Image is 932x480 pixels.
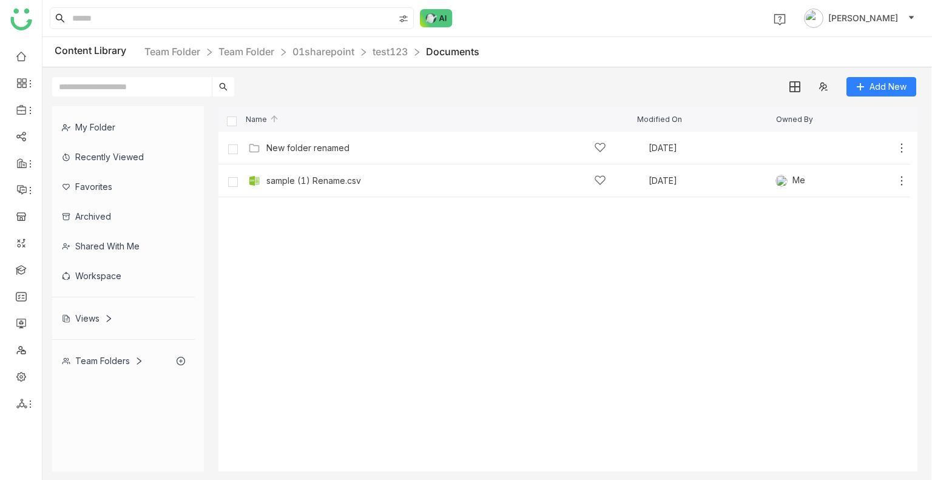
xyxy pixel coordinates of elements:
[246,115,279,123] span: Name
[266,143,349,153] a: New folder renamed
[774,13,786,25] img: help.svg
[248,142,260,154] img: Folder
[426,46,479,58] a: Documents
[62,313,113,323] div: Views
[649,144,775,152] div: [DATE]
[775,175,805,187] div: Me
[399,14,408,24] img: search-type.svg
[52,112,195,142] div: My Folder
[52,201,195,231] div: Archived
[870,80,907,93] span: Add New
[55,44,479,59] div: Content Library
[248,175,260,187] img: csv.svg
[775,175,788,187] img: 684a9b22de261c4b36a3d00f
[373,46,408,58] a: test123
[52,172,195,201] div: Favorites
[637,115,682,123] span: Modified On
[52,261,195,291] div: Workspace
[269,114,279,124] img: arrow-up.svg
[776,115,813,123] span: Owned By
[144,46,200,58] a: Team Folder
[266,176,361,186] a: sample (1) Rename.csv
[52,142,195,172] div: Recently Viewed
[804,8,823,28] img: avatar
[52,231,195,261] div: Shared with me
[218,46,274,58] a: Team Folder
[828,12,898,25] span: [PERSON_NAME]
[62,356,143,366] div: Team Folders
[649,177,775,185] div: [DATE]
[10,8,32,30] img: logo
[789,81,800,92] img: grid.svg
[292,46,354,58] a: 01sharepoint
[846,77,916,96] button: Add New
[420,9,453,27] img: ask-buddy-normal.svg
[802,8,917,28] button: [PERSON_NAME]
